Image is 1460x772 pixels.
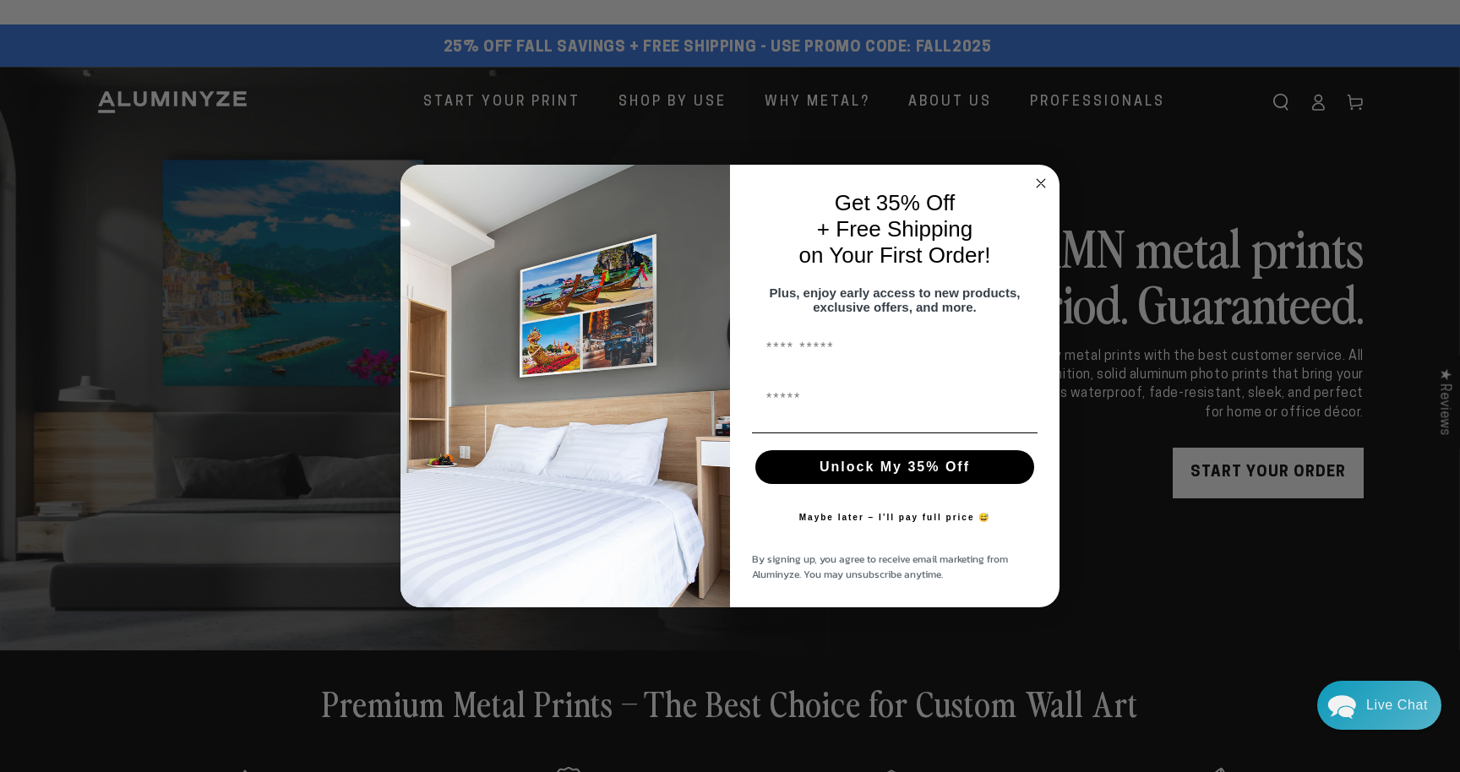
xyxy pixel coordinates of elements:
img: 728e4f65-7e6c-44e2-b7d1-0292a396982f.jpeg [400,165,730,607]
button: Close dialog [1031,173,1051,193]
button: Unlock My 35% Off [755,450,1034,484]
span: on Your First Order! [799,242,991,268]
span: Plus, enjoy early access to new products, exclusive offers, and more. [770,285,1021,314]
span: + Free Shipping [817,216,972,242]
div: Contact Us Directly [1366,681,1428,730]
div: Chat widget toggle [1317,681,1441,730]
span: By signing up, you agree to receive email marketing from Aluminyze. You may unsubscribe anytime. [752,552,1008,582]
button: Maybe later – I’ll pay full price 😅 [791,501,1000,535]
span: Get 35% Off [835,190,956,215]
